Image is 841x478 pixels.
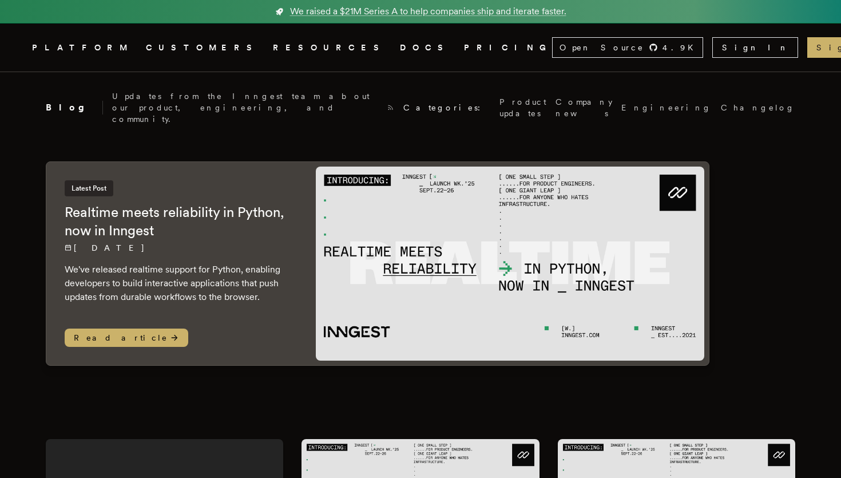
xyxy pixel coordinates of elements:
p: [DATE] [65,242,293,254]
span: Categories: [403,102,490,113]
a: DOCS [400,41,450,55]
a: Latest PostRealtime meets reliability in Python, now in Inngest[DATE] We've released realtime sup... [46,161,709,366]
a: Sign In [712,37,798,58]
p: We've released realtime support for Python, enabling developers to build interactive applications... [65,263,293,304]
h2: Blog [46,101,103,114]
a: PRICING [464,41,552,55]
a: CUSTOMERS [146,41,259,55]
span: 4.9 K [663,42,700,53]
a: Company news [556,96,612,119]
button: RESOURCES [273,41,386,55]
span: Open Source [560,42,644,53]
a: Product updates [499,96,546,119]
h2: Realtime meets reliability in Python, now in Inngest [65,203,293,240]
span: Latest Post [65,180,113,196]
span: Read article [65,329,188,347]
button: PLATFORM [32,41,132,55]
p: Updates from the Inngest team about our product, engineering, and community. [112,90,378,125]
a: Changelog [721,102,795,113]
img: Featured image for Realtime meets reliability in Python, now in Inngest blog post [316,167,704,361]
span: We raised a $21M Series A to help companies ship and iterate faster. [290,5,566,18]
a: Engineering [621,102,712,113]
